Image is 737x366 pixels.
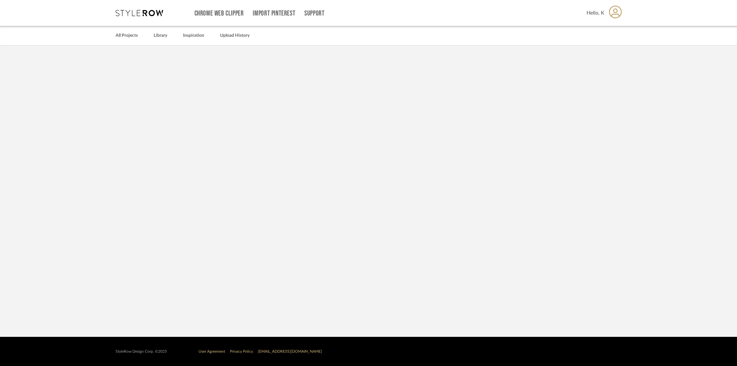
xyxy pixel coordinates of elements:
[253,11,295,16] a: Import Pinterest
[154,31,167,40] a: Library
[199,350,225,353] a: User Agreement
[116,31,138,40] a: All Projects
[183,31,204,40] a: Inspiration
[258,350,322,353] a: [EMAIL_ADDRESS][DOMAIN_NAME]
[587,9,604,17] span: Hello, K
[194,11,244,16] a: Chrome Web Clipper
[116,349,167,354] div: StyleRow Design Corp. ©2025
[230,350,253,353] a: Privacy Policy
[304,11,324,16] a: Support
[220,31,250,40] a: Upload History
